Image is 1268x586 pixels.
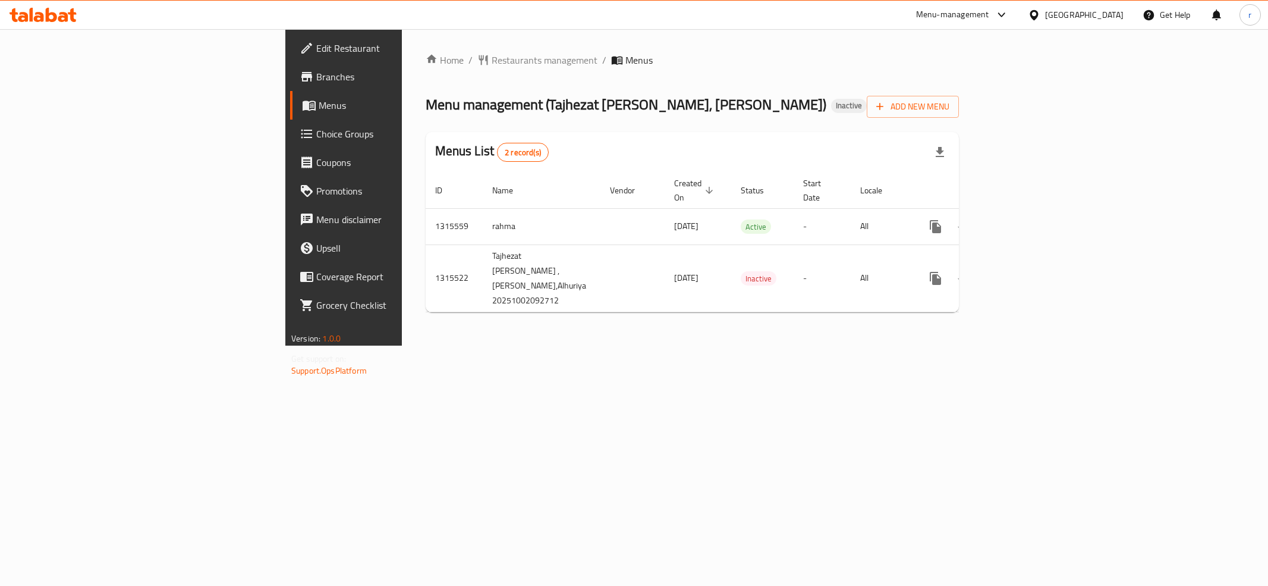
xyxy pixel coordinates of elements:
div: Export file [926,138,954,167]
h2: Menus List [435,142,549,162]
span: 1.0.0 [322,331,341,346]
button: Change Status [950,264,978,293]
button: more [921,264,950,293]
li: / [602,53,606,67]
button: Change Status [950,212,978,241]
span: Coverage Report [316,270,487,284]
td: Tajhezat [PERSON_NAME] , [PERSON_NAME],Alhuriya 20251002092712 [483,245,600,312]
td: - [794,245,851,312]
a: Choice Groups [290,120,497,148]
span: Restaurants management [492,53,597,67]
div: Active [741,220,771,234]
span: Promotions [316,184,487,198]
span: Branches [316,70,487,84]
a: Branches [290,62,497,91]
span: Created On [674,176,717,205]
div: Total records count [497,143,549,162]
span: Inactive [831,101,867,111]
span: ID [435,183,458,198]
td: - [794,208,851,245]
a: Coverage Report [290,262,497,291]
span: [DATE] [674,270,698,286]
span: Vendor [610,183,650,198]
span: Locale [860,183,898,198]
a: Promotions [290,177,497,205]
span: Choice Groups [316,127,487,141]
td: rahma [483,208,600,245]
div: [GEOGRAPHIC_DATA] [1045,8,1124,21]
span: Inactive [741,272,776,286]
span: Get support on: [291,351,346,366]
span: [DATE] [674,218,698,234]
a: Grocery Checklist [290,291,497,319]
span: Active [741,220,771,234]
button: Add New Menu [867,96,959,118]
a: Edit Restaurant [290,34,497,62]
td: All [851,245,912,312]
span: Menus [625,53,653,67]
a: Upsell [290,234,497,262]
a: Restaurants management [477,53,597,67]
span: Upsell [316,241,487,255]
span: Start Date [803,176,836,205]
span: Version: [291,331,320,346]
span: Status [741,183,779,198]
span: Name [492,183,528,198]
div: Inactive [741,271,776,286]
span: Coupons [316,155,487,170]
th: Actions [912,173,1045,209]
span: Menu management ( Tajhezat [PERSON_NAME], [PERSON_NAME] ) [426,91,826,118]
nav: breadcrumb [426,53,959,67]
span: 2 record(s) [498,147,548,158]
td: All [851,208,912,245]
table: enhanced table [426,173,1045,312]
span: Add New Menu [876,99,949,114]
a: Support.OpsPlatform [291,363,367,378]
a: Menu disclaimer [290,205,497,234]
span: Menus [319,98,487,112]
button: more [921,212,950,241]
span: Menu disclaimer [316,212,487,227]
span: r [1248,8,1251,21]
span: Grocery Checklist [316,298,487,312]
div: Menu-management [916,8,989,22]
a: Menus [290,91,497,120]
a: Coupons [290,148,497,177]
span: Edit Restaurant [316,41,487,55]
